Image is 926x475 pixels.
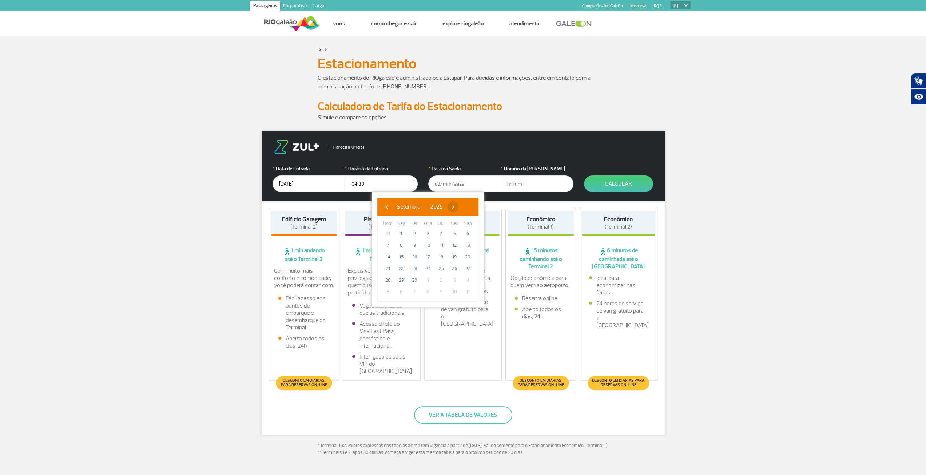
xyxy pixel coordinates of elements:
label: Horário da Entrada [345,165,418,173]
span: 10 [422,240,434,251]
span: 8 [396,240,407,251]
a: > [319,45,322,54]
span: 22 [396,263,407,274]
button: Calcular [584,175,653,192]
a: Corporativo [280,1,310,12]
span: 31 [382,228,394,240]
span: 6 [396,286,407,298]
li: 24 horas de serviço de van gratuito para o [GEOGRAPHIC_DATA] [589,300,648,329]
div: Plugin de acessibilidade da Hand Talk. [911,73,926,105]
span: 3 [422,228,434,240]
bs-datepicker-navigation-view: ​ ​ ​ [381,202,458,209]
span: 15 minutos caminhando até o Terminal 2 [508,247,574,270]
span: Desconto em diárias para reservas on-line [516,379,565,387]
span: 13 [462,240,474,251]
p: Com muito mais conforto e comodidade, você poderá contar com: [274,267,334,289]
span: 4 [436,228,447,240]
label: Horário da [PERSON_NAME] [501,165,573,173]
th: weekday [395,220,408,228]
button: Setembro [392,201,425,212]
th: weekday [421,220,435,228]
span: 16 [409,251,420,263]
span: 20 [462,251,474,263]
a: Compra On-line GaleOn [582,4,623,8]
button: 2025 [425,201,448,212]
p: Opção econômica para quem vem ao aeroporto. [510,274,571,289]
li: Vagas maiores do que as tradicionais. [352,302,411,317]
span: Desconto em diárias para reservas on-line [591,379,645,387]
span: (Terminal 2) [605,223,632,230]
span: 24 [422,263,434,274]
button: Ver a tabela de valores [414,406,512,424]
span: 19 [449,251,460,263]
span: 9 [436,286,447,298]
th: weekday [461,220,474,228]
span: (Terminal 1) [528,223,554,230]
span: 5 [382,286,394,298]
strong: Econômico [526,215,555,223]
p: Exclusivo, com localização privilegiada e ideal para quem busca conforto e praticidade. [348,267,416,296]
span: 2 [409,228,420,240]
span: 1 min andando até o Terminal 2 [271,247,337,263]
li: Ideal para economizar nas férias [589,274,648,296]
span: 2 [436,274,447,286]
p: * Terminal 1: os valores expressos nas tabelas acima têm vigência a partir de [DATE]. Válido some... [318,442,609,456]
button: Abrir recursos assistivos. [911,89,926,105]
span: 1 [422,274,434,286]
th: weekday [408,220,421,228]
th: weekday [448,220,461,228]
span: Parceiro Oficial [327,145,364,149]
a: Imprensa [630,4,647,8]
p: O estacionamento do RIOgaleão é administrado pela Estapar. Para dúvidas e informações, entre em c... [318,74,609,91]
p: Simule e compare as opções. [318,113,609,122]
strong: Edifício Garagem [282,215,326,223]
span: 11 [436,240,447,251]
span: 9 [409,240,420,251]
label: Data da Saída [428,165,501,173]
span: 6 [462,228,474,240]
span: 27 [462,263,474,274]
span: 21 [382,263,394,274]
span: (Terminal 2) [368,223,395,230]
span: 2025 [430,203,443,210]
span: Desconto em diárias para reservas on-line [280,379,328,387]
li: Interligado às salas VIP do [GEOGRAPHIC_DATA]. [352,353,411,375]
a: Cargo [310,1,327,12]
li: Aberto todos os dias, 24h [278,335,330,349]
h1: Estacionamento [318,58,609,70]
bs-datepicker-container: calendar [372,192,484,307]
strong: Econômico [604,215,633,223]
span: 15 [396,251,407,263]
a: Voos [333,20,345,27]
span: 30 [409,274,420,286]
span: 5 [449,228,460,240]
span: 1 min andando até o Terminal 2 [345,247,418,263]
a: > [325,45,327,54]
img: logo-zul.png [273,140,321,154]
span: 12 [449,240,460,251]
li: Aberto todos os dias, 24h. [515,306,567,320]
span: 29 [396,274,407,286]
span: 1 [396,228,407,240]
span: ‹ [381,201,392,212]
input: hh:mm [345,175,418,192]
span: 17 [422,251,434,263]
button: › [448,201,458,212]
input: dd/mm/aaaa [428,175,501,192]
span: 7 [409,286,420,298]
a: Como chegar e sair [371,20,417,27]
li: 24 horas de serviço de van gratuito para o [GEOGRAPHIC_DATA] [434,298,493,328]
span: 28 [382,274,394,286]
span: 6 minutos de caminhada até o [GEOGRAPHIC_DATA] [582,247,655,270]
span: 11 [462,286,474,298]
li: Reserva online [515,295,567,302]
a: Explore RIOgaleão [442,20,484,27]
th: weekday [381,220,395,228]
button: Abrir tradutor de língua de sinais. [911,73,926,89]
span: 18 [436,251,447,263]
a: Atendimento [509,20,540,27]
th: weekday [434,220,448,228]
span: 14 [382,251,394,263]
span: 25 [436,263,447,274]
span: 4 [462,274,474,286]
